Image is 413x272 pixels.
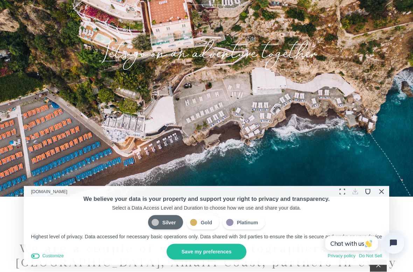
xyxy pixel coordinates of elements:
[83,196,330,202] span: We believe your data is your property and support your right to privacy and transparency.
[31,252,64,260] button: Customize
[98,45,315,67] em: Let's go on an adventure together
[31,204,382,212] div: Select a Data Access Level and Duration to choose how we use and share your data.
[314,223,413,272] iframe: Tidio Chat
[363,186,373,197] button: Protection Status: On
[376,186,386,197] button: Close Cookie Compliance
[148,215,183,230] label: Silver
[223,215,265,230] label: Platinum
[31,187,67,196] div: [DOMAIN_NAME]
[337,186,348,197] button: Expand Toggle
[167,244,246,260] button: Save my preferences
[187,215,219,230] label: Gold
[31,233,382,240] p: Highest level of privacy. Data accessed for necessary basic operations only. Data shared with 3rd...
[350,186,360,197] button: Download Consent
